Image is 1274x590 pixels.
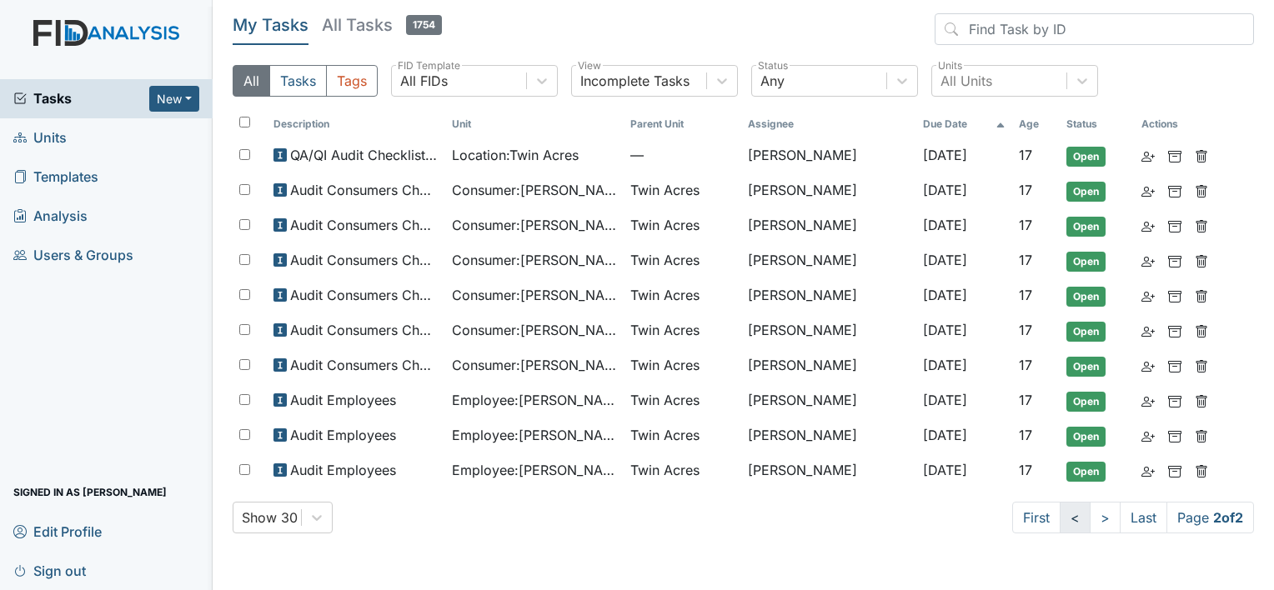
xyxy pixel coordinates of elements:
[1120,502,1167,533] a: Last
[1195,285,1208,305] a: Delete
[630,320,700,340] span: Twin Acres
[1066,322,1106,342] span: Open
[269,65,327,97] button: Tasks
[13,479,167,505] span: Signed in as [PERSON_NAME]
[452,145,579,165] span: Location : Twin Acres
[1066,147,1106,167] span: Open
[1060,110,1135,138] th: Toggle SortBy
[1066,252,1106,272] span: Open
[445,110,624,138] th: Toggle SortBy
[290,355,439,375] span: Audit Consumers Charts
[1213,509,1243,526] strong: 2 of 2
[741,243,916,278] td: [PERSON_NAME]
[1066,217,1106,237] span: Open
[1019,322,1032,338] span: 17
[923,322,967,338] span: [DATE]
[1019,392,1032,408] span: 17
[239,117,250,127] input: Toggle All Rows Selected
[290,425,396,445] span: Audit Employees
[1019,357,1032,373] span: 17
[452,285,617,305] span: Consumer : [PERSON_NAME]
[916,110,1013,138] th: Toggle SortBy
[322,13,442,37] h5: All Tasks
[1168,425,1181,445] a: Archive
[290,390,396,410] span: Audit Employees
[452,320,617,340] span: Consumer : [PERSON_NAME]
[630,460,700,480] span: Twin Acres
[741,138,916,173] td: [PERSON_NAME]
[290,250,439,270] span: Audit Consumers Charts
[1066,462,1106,482] span: Open
[452,390,617,410] span: Employee : [PERSON_NAME]
[1168,355,1181,375] a: Archive
[935,13,1254,45] input: Find Task by ID
[13,557,86,583] span: Sign out
[452,180,617,200] span: Consumer : [PERSON_NAME]
[1019,427,1032,443] span: 17
[1195,145,1208,165] a: Delete
[1019,217,1032,233] span: 17
[1168,145,1181,165] a: Archive
[923,427,967,443] span: [DATE]
[1168,250,1181,270] a: Archive
[1066,392,1106,412] span: Open
[1166,502,1254,533] span: Page
[13,203,88,229] span: Analysis
[741,208,916,243] td: [PERSON_NAME]
[13,125,67,151] span: Units
[290,215,439,235] span: Audit Consumers Charts
[923,217,967,233] span: [DATE]
[1195,215,1208,235] a: Delete
[1019,252,1032,268] span: 17
[13,164,98,190] span: Templates
[1019,182,1032,198] span: 17
[13,88,149,108] a: Tasks
[1019,462,1032,478] span: 17
[1195,250,1208,270] a: Delete
[233,65,378,97] div: Type filter
[741,383,916,418] td: [PERSON_NAME]
[923,182,967,198] span: [DATE]
[1012,502,1061,533] a: First
[452,355,617,375] span: Consumer : [PERSON_NAME]
[326,65,378,97] button: Tags
[1195,355,1208,375] a: Delete
[1168,320,1181,340] a: Archive
[1012,502,1254,533] nav: task-pagination
[1195,460,1208,480] a: Delete
[741,278,916,313] td: [PERSON_NAME]
[1066,357,1106,377] span: Open
[1168,180,1181,200] a: Archive
[1066,427,1106,447] span: Open
[452,250,617,270] span: Consumer : [PERSON_NAME]
[1090,502,1121,533] a: >
[1168,390,1181,410] a: Archive
[290,145,439,165] span: QA/QI Audit Checklist (ICF)
[1012,110,1060,138] th: Toggle SortBy
[242,507,298,527] div: Show 30
[741,313,916,348] td: [PERSON_NAME]
[290,460,396,480] span: Audit Employees
[1066,182,1106,202] span: Open
[13,242,133,268] span: Users & Groups
[1168,285,1181,305] a: Archive
[290,320,439,340] span: Audit Consumers Charts
[923,252,967,268] span: [DATE]
[741,418,916,453] td: [PERSON_NAME]
[149,86,199,112] button: New
[630,180,700,200] span: Twin Acres
[290,180,439,200] span: Audit Consumers Charts
[1195,180,1208,200] a: Delete
[1195,320,1208,340] a: Delete
[452,425,617,445] span: Employee : [PERSON_NAME]
[630,215,700,235] span: Twin Acres
[630,285,700,305] span: Twin Acres
[923,147,967,163] span: [DATE]
[400,71,448,91] div: All FIDs
[290,285,439,305] span: Audit Consumers Charts
[406,15,442,35] span: 1754
[1135,110,1218,138] th: Actions
[741,110,916,138] th: Assignee
[630,145,735,165] span: —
